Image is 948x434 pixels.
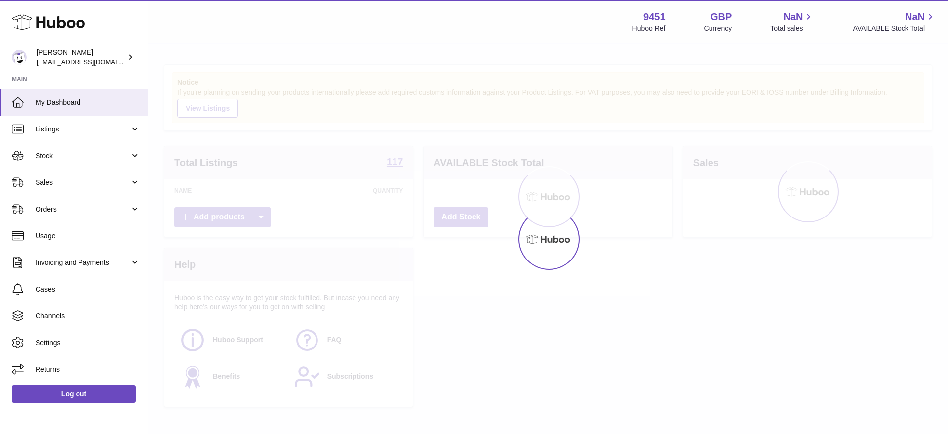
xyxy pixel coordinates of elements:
span: Total sales [770,24,814,33]
div: [PERSON_NAME] [37,48,125,67]
span: Returns [36,365,140,374]
span: Orders [36,205,130,214]
div: Currency [704,24,732,33]
span: NaN [783,10,803,24]
span: AVAILABLE Stock Total [853,24,936,33]
span: My Dashboard [36,98,140,107]
span: Stock [36,151,130,161]
span: NaN [905,10,925,24]
strong: GBP [711,10,732,24]
span: Sales [36,178,130,187]
a: Log out [12,385,136,403]
span: Settings [36,338,140,347]
a: NaN Total sales [770,10,814,33]
span: Usage [36,231,140,241]
span: Channels [36,311,140,321]
img: internalAdmin-9451@internal.huboo.com [12,50,27,65]
a: NaN AVAILABLE Stock Total [853,10,936,33]
span: Cases [36,285,140,294]
span: Listings [36,125,130,134]
strong: 9451 [643,10,666,24]
span: Invoicing and Payments [36,258,130,267]
span: [EMAIL_ADDRESS][DOMAIN_NAME] [37,58,145,66]
div: Huboo Ref [632,24,666,33]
